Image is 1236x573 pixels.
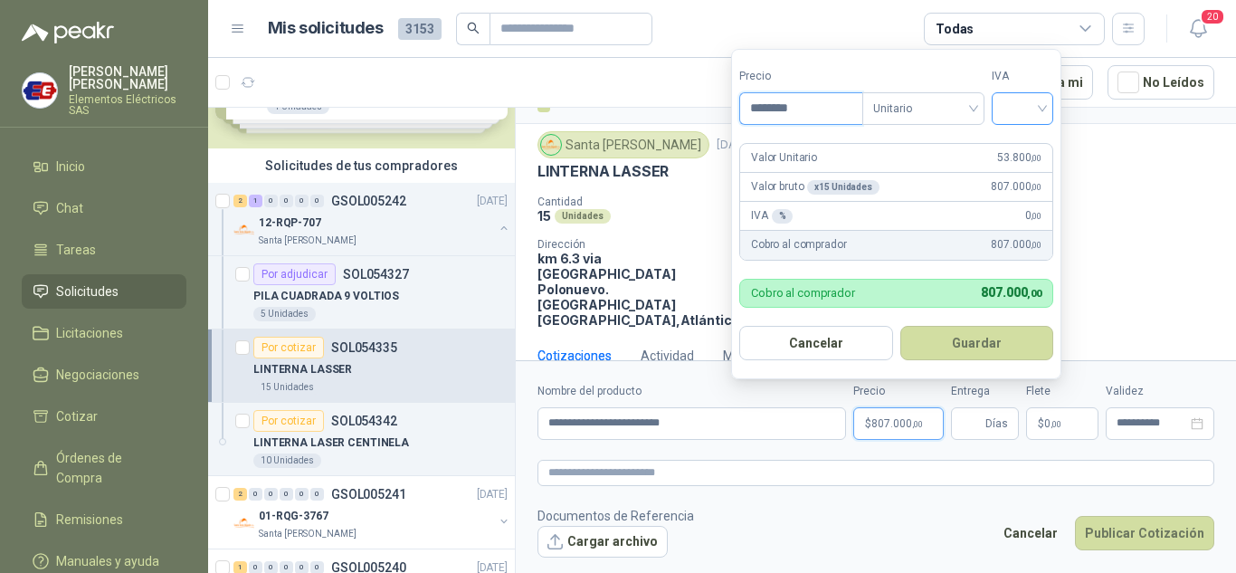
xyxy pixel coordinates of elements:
[981,285,1041,300] span: 807.000
[280,488,293,501] div: 0
[249,195,262,207] div: 1
[69,94,186,116] p: Elementos Eléctricos SAS
[208,256,515,329] a: Por adjudicarSOL054327PILA CUADRADA 9 VOLTIOS5 Unidades
[853,383,944,400] label: Precio
[1031,153,1041,163] span: ,00
[537,526,668,559] button: Cargar archivo
[1075,516,1214,550] button: Publicar Cotización
[253,337,324,358] div: Por cotizar
[873,95,974,122] span: Unitario
[56,365,139,385] span: Negociaciones
[477,193,508,210] p: [DATE]
[997,149,1041,167] span: 53.800
[936,19,974,39] div: Todas
[641,346,694,366] div: Actividad
[717,137,753,154] p: [DATE]
[343,268,409,281] p: SOL054327
[331,341,397,354] p: SOL054335
[259,234,357,248] p: Santa [PERSON_NAME]
[280,195,293,207] div: 0
[537,131,709,158] div: Santa [PERSON_NAME]
[723,346,778,366] div: Mensajes
[56,240,96,260] span: Tareas
[537,346,612,366] div: Cotizaciones
[1106,383,1214,400] label: Validez
[555,209,611,224] div: Unidades
[537,238,739,251] p: Dirección
[739,326,893,360] button: Cancelar
[233,195,247,207] div: 2
[253,410,324,432] div: Por cotizar
[208,329,515,403] a: Por cotizarSOL054335LINTERNA LASSER15 Unidades
[1182,13,1214,45] button: 20
[1108,65,1214,100] button: No Leídos
[233,512,255,534] img: Company Logo
[1027,288,1041,300] span: ,00
[253,435,409,452] p: LINTERNA LASER CENTINELA
[22,358,186,392] a: Negociaciones
[541,135,561,155] img: Company Logo
[537,383,846,400] label: Nombre del producto
[22,274,186,309] a: Solicitudes
[56,282,119,301] span: Solicitudes
[253,454,321,468] div: 10 Unidades
[994,516,1068,550] button: Cancelar
[259,527,357,541] p: Santa [PERSON_NAME]
[991,236,1041,253] span: 807.000
[331,415,397,427] p: SOL054342
[537,162,669,181] p: LINTERNA LASSER
[310,488,324,501] div: 0
[253,380,321,395] div: 15 Unidades
[233,483,511,541] a: 2 0 0 0 0 0 GSOL005241[DATE] Company Logo01-RQG-3767Santa [PERSON_NAME]
[69,65,186,91] p: [PERSON_NAME] [PERSON_NAME]
[259,215,321,232] p: 12-RQP-707
[331,488,406,501] p: GSOL005241
[259,508,328,525] p: 01-RQG-3767
[985,408,1008,439] span: Días
[249,488,262,501] div: 0
[991,178,1041,196] span: 807.000
[751,287,855,299] p: Cobro al comprador
[56,406,98,426] span: Cotizar
[22,502,186,537] a: Remisiones
[22,22,114,43] img: Logo peakr
[22,316,186,350] a: Licitaciones
[537,251,739,328] p: km 6.3 via [GEOGRAPHIC_DATA] Polonuevo. [GEOGRAPHIC_DATA] [GEOGRAPHIC_DATA] , Atlántico
[56,323,123,343] span: Licitaciones
[208,403,515,476] a: Por cotizarSOL054342LINTERNA LASER CENTINELA10 Unidades
[751,149,817,167] p: Valor Unitario
[253,307,316,321] div: 5 Unidades
[22,149,186,184] a: Inicio
[398,18,442,40] span: 3153
[537,196,775,208] p: Cantidad
[23,73,57,108] img: Company Logo
[1031,211,1041,221] span: ,00
[253,361,352,378] p: LINTERNA LASSER
[1038,418,1044,429] span: $
[264,488,278,501] div: 0
[264,195,278,207] div: 0
[56,551,159,571] span: Manuales y ayuda
[56,198,83,218] span: Chat
[900,326,1054,360] button: Guardar
[22,441,186,495] a: Órdenes de Compra
[1031,182,1041,192] span: ,00
[295,488,309,501] div: 0
[56,157,85,177] span: Inicio
[537,506,694,526] p: Documentos de Referencia
[772,209,794,224] div: %
[233,190,511,248] a: 2 1 0 0 0 0 GSOL005242[DATE] Company Logo12-RQP-707Santa [PERSON_NAME]
[537,208,551,224] p: 15
[56,510,123,530] span: Remisiones
[1025,207,1041,224] span: 0
[1051,419,1061,429] span: ,00
[253,263,336,285] div: Por adjudicar
[56,448,169,488] span: Órdenes de Compra
[807,180,879,195] div: x 15 Unidades
[22,399,186,434] a: Cotizar
[253,288,399,305] p: PILA CUADRADA 9 VOLTIOS
[233,488,247,501] div: 2
[992,68,1053,85] label: IVA
[1200,8,1225,25] span: 20
[751,207,793,224] p: IVA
